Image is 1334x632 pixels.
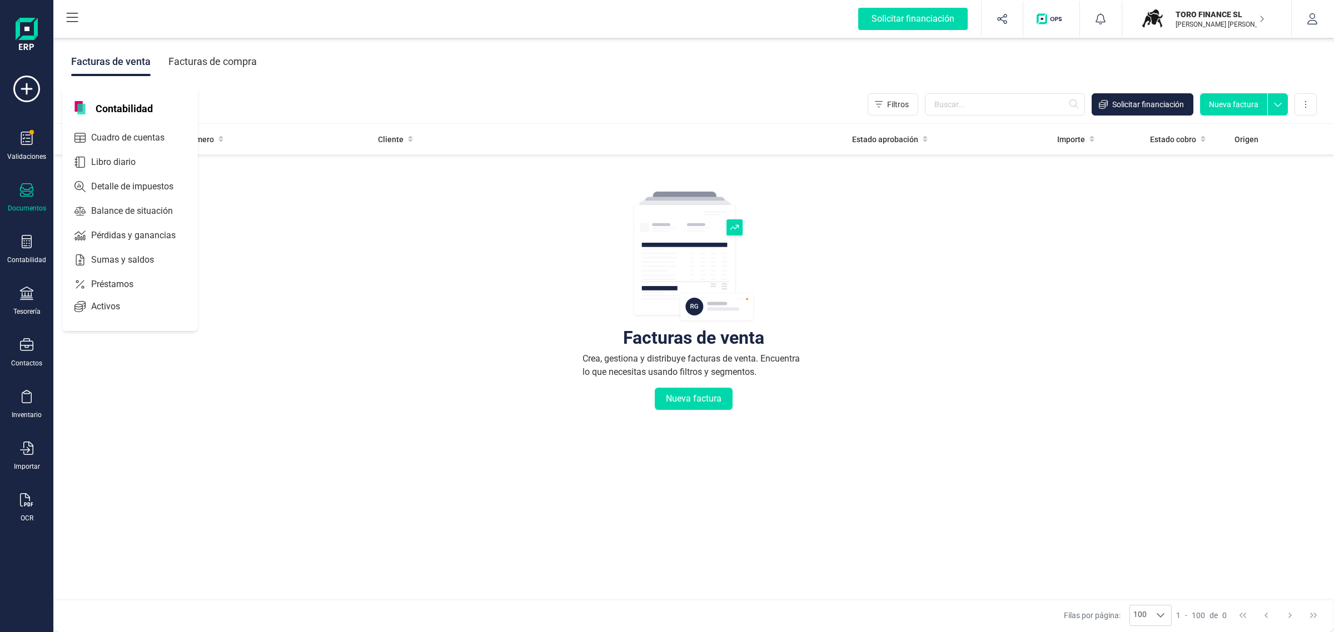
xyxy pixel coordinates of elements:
span: Pérdidas y ganancias [87,229,196,242]
div: Contactos [11,359,42,368]
button: Nueva factura [655,388,733,410]
span: 100 [1130,605,1150,625]
button: Next Page [1280,605,1301,626]
div: OCR [21,514,33,523]
button: Logo de OPS [1030,1,1073,37]
button: Filtros [868,93,918,116]
span: Estado cobro [1150,134,1196,145]
span: 1 [1176,610,1181,621]
span: Libro diario [87,156,156,169]
span: Estado aprobación [852,134,918,145]
span: de [1209,610,1218,621]
div: - [1176,610,1227,621]
div: Importar [14,462,40,471]
button: Solicitar financiación [845,1,981,37]
div: Solicitar financiación [858,8,968,30]
span: Contabilidad [89,101,160,114]
button: TOTORO FINANCE SL[PERSON_NAME] [PERSON_NAME] [1136,1,1278,37]
span: Préstamos [87,278,153,291]
div: Filas por página: [1064,605,1172,626]
input: Buscar... [925,93,1085,116]
span: Balance de situación [87,204,193,218]
button: First Page [1232,605,1253,626]
button: Nueva factura [1200,93,1267,116]
img: TO [1140,7,1164,31]
div: Facturas de venta [71,47,151,76]
span: Número [186,134,214,145]
div: Tesorería [13,307,41,316]
span: 0 [1222,610,1227,621]
button: Solicitar financiación [1092,93,1193,116]
div: Crea, gestiona y distribuye facturas de venta. Encuentra lo que necesitas usando filtros y segmen... [583,352,805,379]
button: Last Page [1303,605,1324,626]
div: Documentos [8,204,46,213]
span: Importe [1057,134,1085,145]
div: Contabilidad [7,255,46,264]
p: [PERSON_NAME] [PERSON_NAME] [1176,20,1265,29]
img: Logo de OPS [1037,13,1066,24]
div: Inventario [12,410,42,419]
span: Filtros [887,99,909,110]
span: Cliente [378,134,404,145]
div: Facturas de compra [168,47,257,76]
span: Solicitar financiación [1112,99,1184,110]
span: Detalle de impuestos [87,180,193,193]
button: Previous Page [1256,605,1277,626]
span: Origen [1235,134,1258,145]
img: Logo Finanedi [16,18,38,53]
img: img-empty-table.svg [633,190,755,323]
span: Cuadro de cuentas [87,131,185,144]
div: Validaciones [7,152,46,161]
p: TORO FINANCE SL [1176,9,1265,20]
div: Facturas de venta [623,332,764,343]
span: 100 [1192,610,1205,621]
span: Activos [87,300,140,313]
span: Sumas y saldos [87,253,174,267]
